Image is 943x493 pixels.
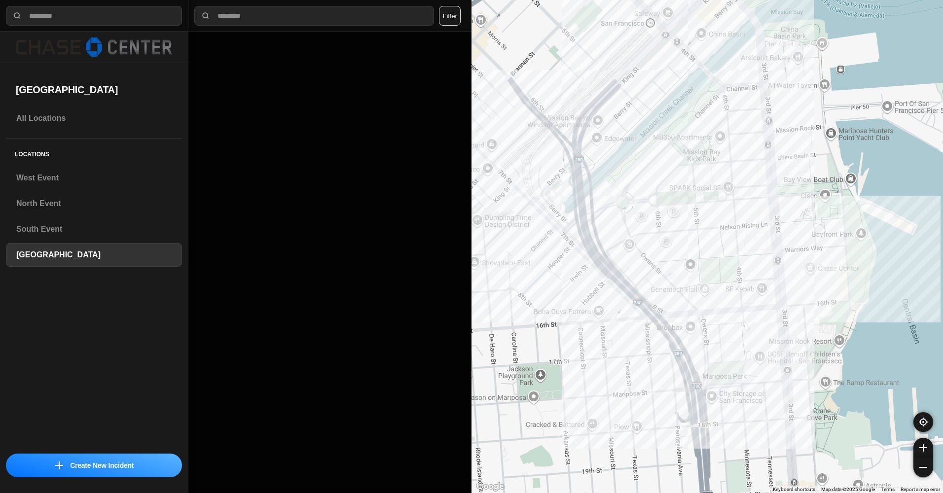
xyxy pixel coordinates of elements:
img: zoom-out [919,463,927,471]
a: South Event [6,217,182,241]
h3: North Event [16,198,172,210]
button: Keyboard shortcuts [773,486,815,493]
button: recenter [913,412,933,432]
h3: West Event [16,172,172,184]
span: Map data ©2025 Google [821,487,875,492]
img: zoom-in [919,444,927,452]
a: North Event [6,192,182,215]
img: search [12,11,22,21]
h3: All Locations [16,112,172,124]
h5: Locations [6,139,182,166]
p: Create New Incident [70,460,134,470]
a: West Event [6,166,182,190]
button: zoom-in [913,438,933,458]
button: zoom-out [913,458,933,477]
img: Google [474,480,507,493]
button: iconCreate New Incident [6,454,182,477]
a: [GEOGRAPHIC_DATA] [6,243,182,267]
a: Report a map error [901,487,940,492]
h3: [GEOGRAPHIC_DATA] [16,249,172,261]
img: icon [55,461,63,469]
a: Terms (opens in new tab) [881,487,895,492]
a: All Locations [6,106,182,130]
button: Filter [439,6,461,26]
img: recenter [919,418,928,426]
h3: South Event [16,223,172,235]
h2: [GEOGRAPHIC_DATA] [16,83,172,97]
img: search [201,11,211,21]
img: logo [16,37,172,57]
a: Open this area in Google Maps (opens a new window) [474,480,507,493]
